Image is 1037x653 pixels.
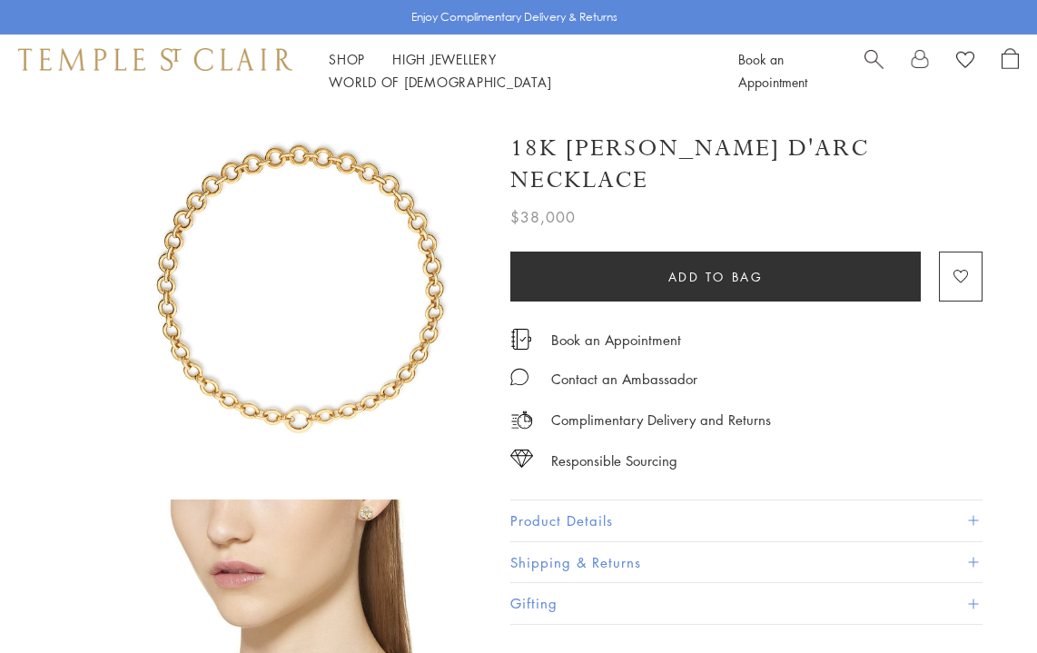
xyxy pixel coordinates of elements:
img: icon_appointment.svg [510,329,532,350]
button: Product Details [510,500,983,541]
button: Gifting [510,583,983,624]
a: View Wishlist [956,48,974,75]
img: Temple St. Clair [18,48,292,70]
div: Responsible Sourcing [551,450,677,472]
p: Enjoy Complimentary Delivery & Returns [411,8,617,26]
img: MessageIcon-01_2.svg [510,368,528,386]
div: Contact an Ambassador [551,368,697,391]
span: Add to bag [668,267,764,287]
a: World of [DEMOGRAPHIC_DATA]World of [DEMOGRAPHIC_DATA] [329,73,551,91]
a: Search [864,48,884,94]
iframe: Gorgias live chat messenger [946,568,1019,635]
button: Add to bag [510,252,921,302]
img: icon_sourcing.svg [510,450,533,468]
span: $38,000 [510,205,576,229]
a: Book an Appointment [738,50,807,91]
h1: 18K [PERSON_NAME] d'Arc Necklace [510,133,983,196]
p: Complimentary Delivery and Returns [551,409,771,431]
img: icon_delivery.svg [510,409,533,431]
a: Book an Appointment [551,330,681,350]
a: ShopShop [329,50,365,68]
a: High JewelleryHigh Jewellery [392,50,497,68]
button: Shipping & Returns [510,542,983,583]
a: Open Shopping Bag [1002,48,1019,94]
img: N78802-R11ARC [118,107,483,472]
nav: Main navigation [329,48,697,94]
